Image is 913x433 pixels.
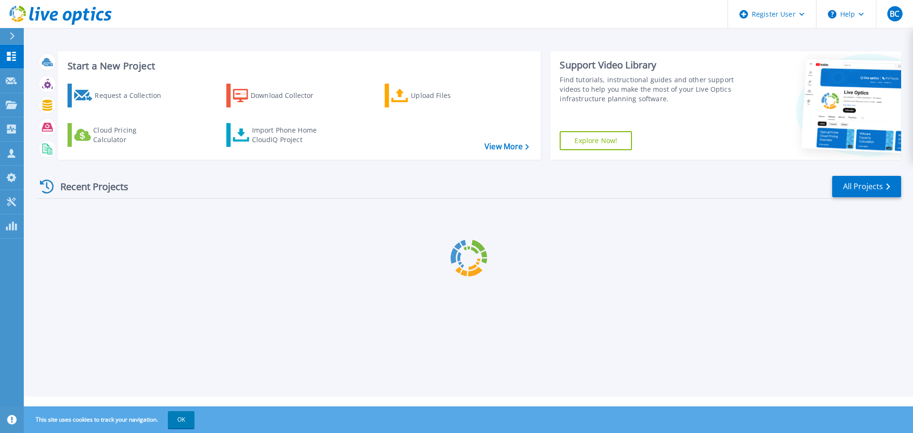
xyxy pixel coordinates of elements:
[68,61,529,71] h3: Start a New Project
[26,411,194,428] span: This site uses cookies to track your navigation.
[832,176,901,197] a: All Projects
[168,411,194,428] button: OK
[560,75,738,104] div: Find tutorials, instructional guides and other support videos to help you make the most of your L...
[68,84,174,107] a: Request a Collection
[93,125,169,144] div: Cloud Pricing Calculator
[385,84,491,107] a: Upload Files
[411,86,487,105] div: Upload Files
[560,131,632,150] a: Explore Now!
[37,175,141,198] div: Recent Projects
[560,59,738,71] div: Support Video Library
[252,125,326,144] div: Import Phone Home CloudIQ Project
[485,142,529,151] a: View More
[68,123,174,147] a: Cloud Pricing Calculator
[226,84,332,107] a: Download Collector
[890,10,899,18] span: BC
[95,86,171,105] div: Request a Collection
[251,86,327,105] div: Download Collector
